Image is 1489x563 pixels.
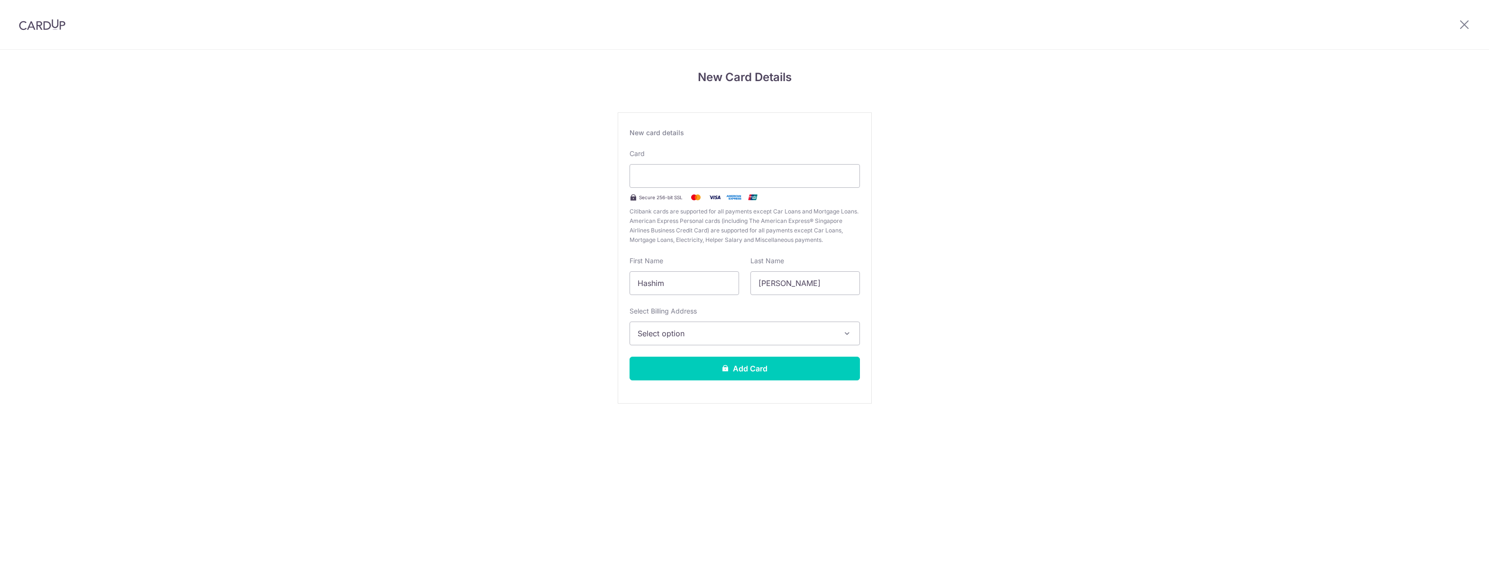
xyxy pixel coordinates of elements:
[630,306,697,316] label: Select Billing Address
[638,328,835,339] span: Select option
[630,322,860,345] button: Select option
[618,69,872,86] h4: New Card Details
[630,256,663,266] label: First Name
[750,256,784,266] label: Last Name
[724,192,743,203] img: .alt.amex
[630,207,860,245] span: Citibank cards are supported for all payments except Car Loans and Mortgage Loans. American Expre...
[630,149,645,158] label: Card
[638,170,852,182] iframe: Secure card payment input frame
[630,357,860,380] button: Add Card
[750,271,860,295] input: Cardholder Last Name
[630,128,860,138] div: New card details
[743,192,762,203] img: .alt.unionpay
[705,192,724,203] img: Visa
[686,192,705,203] img: Mastercard
[19,19,65,30] img: CardUp
[639,194,683,201] span: Secure 256-bit SSL
[1429,535,1480,558] iframe: Opens a widget where you can find more information
[630,271,739,295] input: Cardholder First Name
